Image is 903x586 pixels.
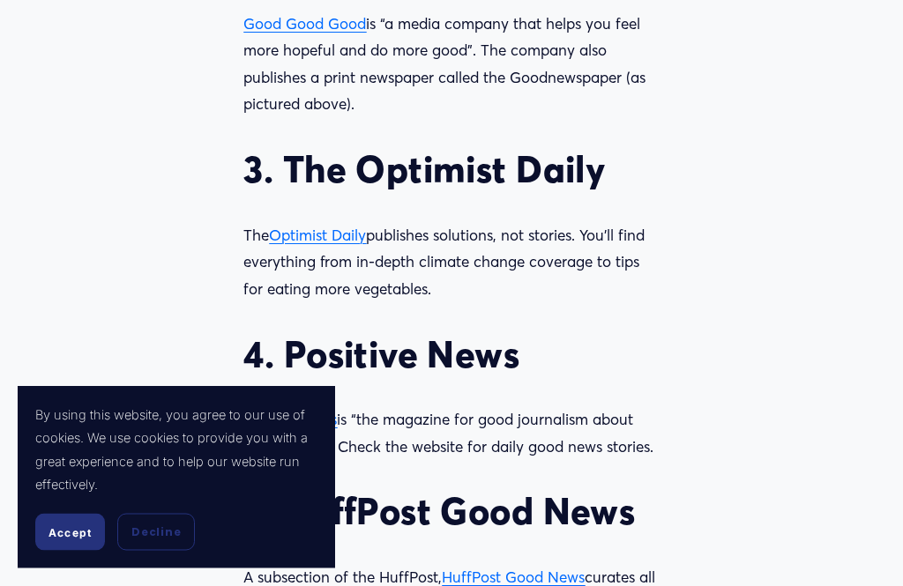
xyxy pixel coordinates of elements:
a: Good Good Good [243,15,366,33]
h2: 3. The Optimist Daily [243,149,659,193]
p: is “a media company that helps you feel more hopeful and do more good”. The company also publishe... [243,11,659,119]
section: Cookie banner [18,386,335,568]
span: Decline [131,524,181,540]
button: Decline [117,514,195,551]
span: Accept [49,526,92,539]
p: The publishes solutions, not stories. You’ll find everything from in-depth climate change coverag... [243,223,659,304]
p: is “the magazine for good journalism about good things”. Check the website for daily good news st... [243,407,659,461]
h2: 4. Positive News [243,334,659,378]
h2: 5. HuffPost Good News [243,491,659,535]
button: Accept [35,514,105,551]
a: Optimist Daily [269,226,366,245]
p: By using this website, you agree to our use of cookies. We use cookies to provide you with a grea... [35,404,317,496]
